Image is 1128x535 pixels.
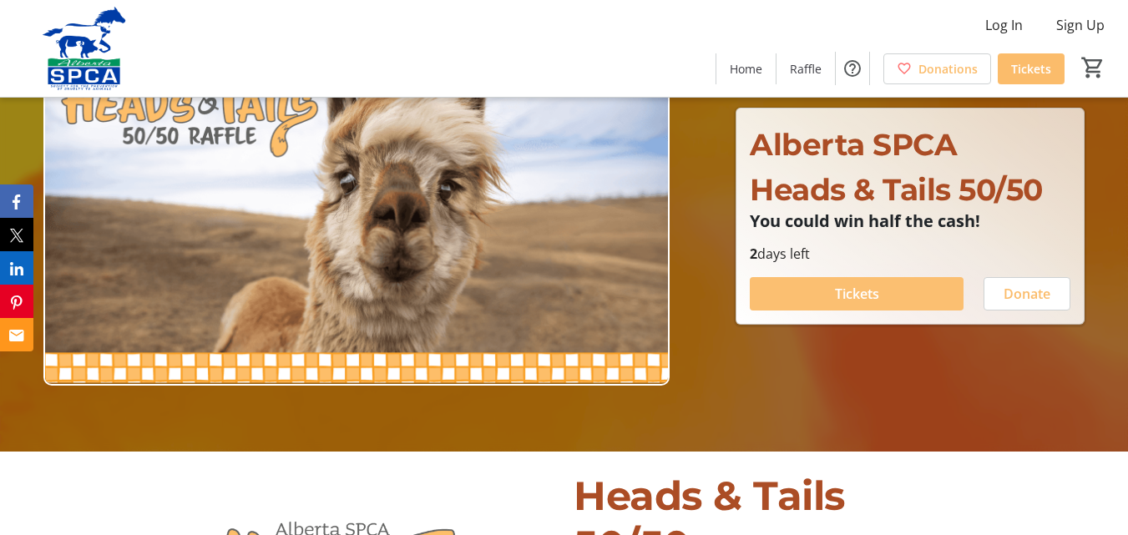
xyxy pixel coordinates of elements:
[836,52,869,85] button: Help
[984,277,1070,310] button: Donate
[972,12,1036,38] button: Log In
[918,60,978,78] span: Donations
[985,15,1023,35] span: Log In
[750,171,1043,208] span: Heads & Tails 50/50
[750,126,957,163] span: Alberta SPCA
[750,277,964,310] button: Tickets
[750,244,1070,264] p: days left
[750,245,757,263] span: 2
[790,60,822,78] span: Raffle
[10,7,159,90] img: Alberta SPCA's Logo
[750,212,1070,230] p: You could win half the cash!
[730,60,762,78] span: Home
[1043,12,1118,38] button: Sign Up
[998,53,1065,84] a: Tickets
[1056,15,1105,35] span: Sign Up
[1011,60,1051,78] span: Tickets
[716,53,776,84] a: Home
[43,33,670,386] img: Campaign CTA Media Photo
[883,53,991,84] a: Donations
[835,284,879,304] span: Tickets
[1078,53,1108,83] button: Cart
[776,53,835,84] a: Raffle
[1004,284,1050,304] span: Donate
